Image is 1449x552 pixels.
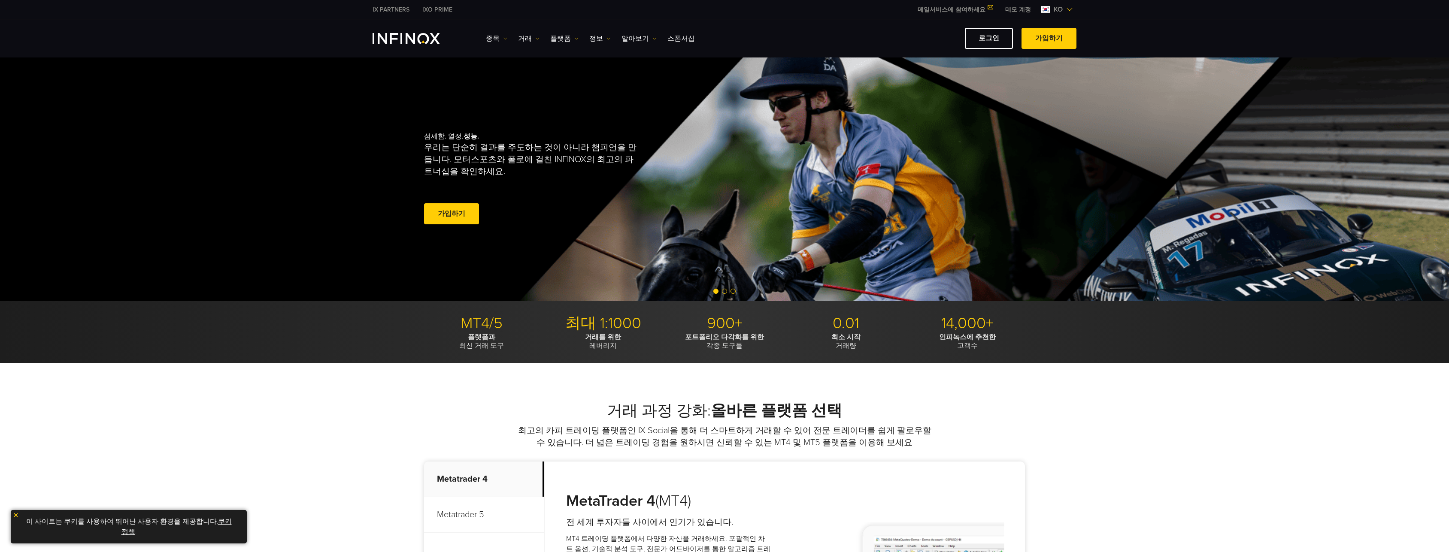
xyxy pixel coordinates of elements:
p: 각종 도구들 [667,333,782,350]
p: 최신 거래 도구 [424,333,539,350]
a: INFINOX MENU [999,5,1037,14]
a: INFINOX [416,5,459,14]
a: 가입하기 [424,203,479,224]
strong: 인피녹스에 추천한 [939,333,996,341]
a: 거래 [518,33,540,44]
a: 알아보기 [621,33,657,44]
h3: (MT4) [566,492,771,510]
p: 거래량 [788,333,903,350]
p: 최대 1:1000 [546,314,661,333]
strong: 거래를 위한 [585,333,621,341]
h4: 전 세계 투자자들 사이에서 인기가 있습니다. [566,516,771,528]
a: 정보 [589,33,611,44]
span: ko [1050,4,1066,15]
strong: 플랫폼과 [468,333,495,341]
p: 900+ [667,314,782,333]
p: 고객수 [910,333,1025,350]
strong: 올바른 플랫폼 선택 [711,401,842,420]
img: yellow close icon [13,512,19,518]
p: MT4/5 [424,314,539,333]
a: 스폰서십 [667,33,695,44]
span: Go to slide 1 [713,289,718,294]
p: 14,000+ [910,314,1025,333]
p: 이 사이트는 쿠키를 사용하여 뛰어난 사용자 환경을 제공합니다. . [15,514,243,539]
p: Metatrader 5 [424,497,544,533]
h2: 거래 과정 강화: [424,401,1025,420]
p: 레버리지 [546,333,661,350]
a: 가입하기 [1022,28,1076,49]
a: INFINOX [366,5,416,14]
p: 최고의 카피 트레이딩 플랫폼인 IX Social을 통해 더 스마트하게 거래할 수 있어 전문 트레이더를 쉽게 팔로우할 수 있습니다. 더 넓은 트레이딩 경험을 원하시면 신뢰할 수... [516,425,933,449]
span: Go to slide 2 [722,289,727,294]
strong: 최소 시작 [831,333,861,341]
div: 섬세함. 열정. [424,118,694,240]
a: INFINOX Logo [373,33,460,44]
strong: 포트폴리오 다각화를 위한 [685,333,764,341]
span: Go to slide 3 [731,289,736,294]
p: 0.01 [788,314,903,333]
a: 로그인 [965,28,1013,49]
strong: MetaTrader 4 [566,492,655,510]
a: 플랫폼 [550,33,579,44]
p: Metatrader 4 [424,462,544,497]
a: 메일서비스에 참여하세요 [911,6,999,13]
a: 종목 [486,33,507,44]
p: 우리는 단순히 결과를 주도하는 것이 아니라 챔피언을 만듭니다. 모터스포츠와 폴로에 걸친 INFINOX의 최고의 파트너십을 확인하세요. [424,142,640,178]
strong: 성능. [464,132,479,141]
